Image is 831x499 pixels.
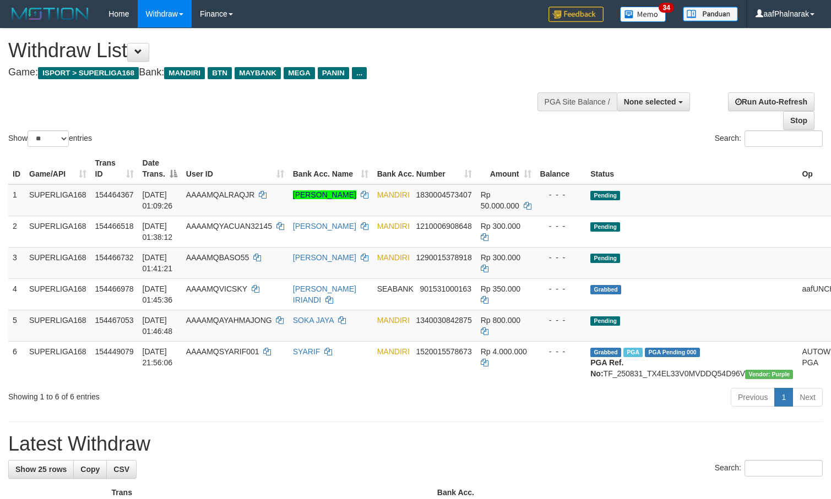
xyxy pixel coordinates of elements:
[645,348,700,357] span: PGA Pending
[8,341,25,383] td: 6
[106,460,137,479] a: CSV
[416,190,471,199] span: Copy 1830004573407 to clipboard
[8,310,25,341] td: 5
[293,284,356,304] a: [PERSON_NAME] IRIANDI
[590,222,620,232] span: Pending
[745,460,823,476] input: Search:
[586,153,797,184] th: Status
[25,247,91,278] td: SUPERLIGA168
[377,284,414,293] span: SEABANK
[416,253,471,262] span: Copy 1290015378918 to clipboard
[143,253,173,273] span: [DATE] 01:41:21
[377,316,410,325] span: MANDIRI
[731,388,775,407] a: Previous
[590,254,620,263] span: Pending
[715,130,823,147] label: Search:
[95,190,134,199] span: 154464367
[416,316,471,325] span: Copy 1340030842875 to clipboard
[143,222,173,242] span: [DATE] 01:38:12
[540,283,582,294] div: - - -
[293,190,356,199] a: [PERSON_NAME]
[8,278,25,310] td: 4
[15,465,67,474] span: Show 25 rows
[25,153,91,184] th: Game/API: activate to sort column ascending
[745,130,823,147] input: Search:
[590,285,621,294] span: Grabbed
[164,67,205,79] span: MANDIRI
[91,153,138,184] th: Trans ID: activate to sort column ascending
[745,370,793,379] span: Vendor URL: https://trx4.1velocity.biz
[715,460,823,476] label: Search:
[95,284,134,293] span: 154466978
[548,7,604,22] img: Feedback.jpg
[540,189,582,200] div: - - -
[25,278,91,310] td: SUPERLIGA168
[208,67,232,79] span: BTN
[481,190,519,210] span: Rp 50.000.000
[540,346,582,357] div: - - -
[8,6,92,22] img: MOTION_logo.png
[73,460,107,479] a: Copy
[540,221,582,232] div: - - -
[540,315,582,326] div: - - -
[143,347,173,367] span: [DATE] 21:56:06
[8,387,338,402] div: Showing 1 to 6 of 6 entries
[143,190,173,210] span: [DATE] 01:09:26
[293,253,356,262] a: [PERSON_NAME]
[95,253,134,262] span: 154466732
[377,190,410,199] span: MANDIRI
[377,253,410,262] span: MANDIRI
[590,316,620,326] span: Pending
[783,111,814,130] a: Stop
[28,130,69,147] select: Showentries
[182,153,289,184] th: User ID: activate to sort column ascending
[481,284,520,293] span: Rp 350.000
[377,222,410,231] span: MANDIRI
[113,465,129,474] span: CSV
[80,465,100,474] span: Copy
[481,316,520,325] span: Rp 800.000
[293,222,356,231] a: [PERSON_NAME]
[186,284,247,293] span: AAAAMQVICSKY
[586,341,797,383] td: TF_250831_TX4EL33V0MVDDQ54D96V
[95,316,134,325] span: 154467053
[284,67,315,79] span: MEGA
[25,184,91,216] td: SUPERLIGA168
[590,348,621,357] span: Grabbed
[623,348,643,357] span: Marked by aafchoeunmanni
[8,247,25,278] td: 3
[186,347,259,356] span: AAAAMQSYARIF001
[235,67,281,79] span: MAYBANK
[617,92,690,111] button: None selected
[186,316,272,325] span: AAAAMQAYAHMAJONG
[95,347,134,356] span: 154449079
[416,222,471,231] span: Copy 1210006908648 to clipboard
[476,153,536,184] th: Amount: activate to sort column ascending
[683,7,738,21] img: panduan.png
[590,358,623,378] b: PGA Ref. No:
[481,347,527,356] span: Rp 4.000.000
[143,316,173,336] span: [DATE] 01:46:48
[289,153,373,184] th: Bank Acc. Name: activate to sort column ascending
[8,130,92,147] label: Show entries
[293,316,334,325] a: SOKA JAYA
[25,310,91,341] td: SUPERLIGA168
[728,92,814,111] a: Run Auto-Refresh
[536,153,586,184] th: Balance
[38,67,139,79] span: ISPORT > SUPERLIGA168
[481,222,520,231] span: Rp 300.000
[620,7,666,22] img: Button%20Memo.svg
[186,222,272,231] span: AAAAMQYACUAN32145
[186,190,254,199] span: AAAAMQALRAQJR
[659,3,674,13] span: 34
[186,253,249,262] span: AAAAMQBASO55
[25,216,91,247] td: SUPERLIGA168
[8,433,823,455] h1: Latest Withdraw
[8,216,25,247] td: 2
[774,388,793,407] a: 1
[420,284,471,293] span: Copy 901531000163 to clipboard
[352,67,367,79] span: ...
[537,92,617,111] div: PGA Site Balance /
[416,347,471,356] span: Copy 1520015578673 to clipboard
[293,347,321,356] a: SYARIF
